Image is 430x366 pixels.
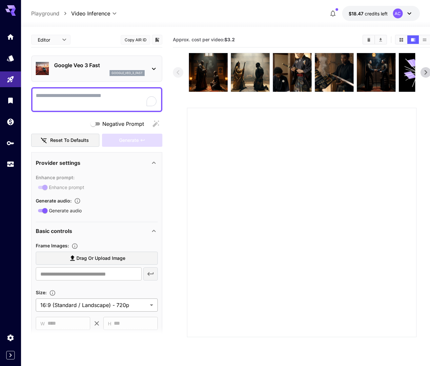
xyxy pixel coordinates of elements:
div: $18.47162 [349,10,388,17]
span: Editor [38,36,58,43]
button: Copy AIR ID [121,35,150,45]
button: Adjust the dimensions of the generated image by specifying its width and height in pixels, or sel... [47,290,58,296]
div: AC [393,9,403,18]
button: Expand sidebar [6,351,15,359]
img: FPt8MgFTbGNcBkBcAYvvYvxyxfgT+H43gxpW6FDyKAAAAAElFTkSuQmCC [315,53,354,92]
div: Clear videosDownload All [362,35,387,45]
span: H [108,320,111,327]
label: Drag or upload image [36,252,158,265]
div: Provider settings [36,155,158,171]
div: Home [7,33,14,41]
span: Generate audio [49,207,82,214]
img: Acd8pXffXl2cAAAAAElFTkSuQmCC [231,53,270,92]
button: Upload frame images. [69,243,81,249]
span: 16:9 (Standard / Landscape) - 720p [40,301,147,309]
div: Google Veo 3 Fastgoogle_veo_3_fast [36,59,158,79]
button: Download All [375,35,386,44]
img: KqmXrajpwRgAAAABJRU5ErkJggg== [189,53,228,92]
p: Provider settings [36,159,80,167]
div: Wallet [7,118,14,126]
span: credits left [365,11,388,16]
b: $3.2 [224,37,235,42]
span: Negative Prompt [102,120,144,128]
a: Playground [31,10,59,17]
span: Drag or upload image [76,254,125,262]
button: Show videos in grid view [396,35,407,44]
div: Basic controls [36,223,158,239]
span: Frame Images : [36,243,69,248]
button: Clear videos [363,35,375,44]
p: google_veo_3_fast [112,71,143,75]
div: Usage [7,160,14,168]
div: Library [7,96,14,105]
button: Reset to defaults [31,134,99,147]
button: $18.47162AC [342,6,420,21]
div: Playground [7,75,14,84]
textarea: To enrich screen reader interactions, please activate Accessibility in Grammarly extension settings [36,92,158,107]
span: Generate audio : [36,198,72,203]
div: Settings [7,334,14,342]
div: Models [7,54,14,62]
p: Google Veo 3 Fast [54,61,145,69]
p: Basic controls [36,227,72,235]
span: Approx. cost per video: [173,37,235,42]
div: API Keys [7,139,14,147]
span: Video Inference [71,10,110,17]
nav: breadcrumb [31,10,71,17]
span: Size : [36,290,47,295]
img: bmCf6gEcSNjSTepSW5LCrMJmzVvEzO1vcibl9ROAD6ef4CVESc7aLrl8ff4W1iZTKoXzW4lsAT4cY2sQawKMKlZjHXLPTSZsB... [357,53,396,92]
span: W [40,320,45,327]
span: $18.47 [349,11,365,16]
button: Add to library [154,36,160,44]
button: Show videos in video view [407,35,419,44]
img: 6iiPo3HTZAAAAABJRU5ErkJggg== [273,53,312,92]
